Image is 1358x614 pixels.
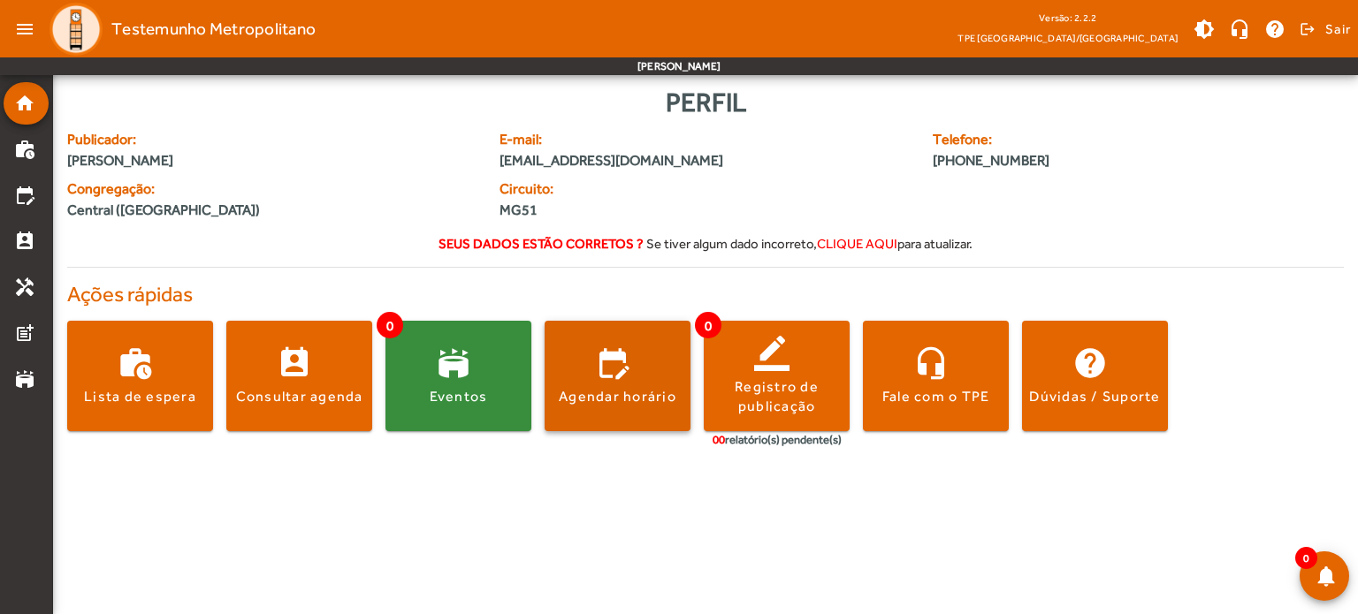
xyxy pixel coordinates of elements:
[500,178,695,200] span: Circuito:
[385,321,531,431] button: Eventos
[14,368,35,390] mat-icon: stadium
[111,15,316,43] span: Testemunho Metropolitano
[7,11,42,47] mat-icon: menu
[67,282,1344,307] h4: Ações rápidas
[14,231,35,252] mat-icon: perm_contact_calendar
[957,29,1178,47] span: TPE [GEOGRAPHIC_DATA]/[GEOGRAPHIC_DATA]
[67,82,1344,122] div: Perfil
[863,321,1009,431] button: Fale com o TPE
[695,312,721,338] span: 0
[1325,15,1351,43] span: Sair
[14,93,35,114] mat-icon: home
[713,433,725,446] span: 00
[84,387,196,406] div: Lista de espera
[14,322,35,344] mat-icon: post_add
[67,178,478,200] span: Congregação:
[500,129,911,150] span: E-mail:
[14,277,35,298] mat-icon: handyman
[377,312,403,338] span: 0
[14,185,35,206] mat-icon: edit_calendar
[817,236,897,251] span: clique aqui
[42,3,316,56] a: Testemunho Metropolitano
[236,387,363,406] div: Consultar agenda
[933,129,1236,150] span: Telefone:
[67,150,478,171] span: [PERSON_NAME]
[1295,547,1317,569] span: 0
[933,150,1236,171] span: [PHONE_NUMBER]
[14,139,35,160] mat-icon: work_history
[67,129,478,150] span: Publicador:
[704,377,850,417] div: Registro de publicação
[439,236,644,251] strong: Seus dados estão corretos ?
[957,7,1178,29] div: Versão: 2.2.2
[559,387,676,406] div: Agendar horário
[67,321,213,431] button: Lista de espera
[500,150,911,171] span: [EMAIL_ADDRESS][DOMAIN_NAME]
[713,431,842,449] div: relatório(s) pendente(s)
[430,387,488,406] div: Eventos
[500,200,695,221] span: MG51
[1029,387,1160,406] div: Dúvidas / Suporte
[67,200,260,221] span: Central ([GEOGRAPHIC_DATA])
[50,3,103,56] img: Logo TPE
[1297,16,1351,42] button: Sair
[1022,321,1168,431] button: Dúvidas / Suporte
[704,321,850,431] button: Registro de publicação
[545,321,690,431] button: Agendar horário
[882,387,990,406] div: Fale com o TPE
[646,236,973,251] span: Se tiver algum dado incorreto, para atualizar.
[226,321,372,431] button: Consultar agenda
